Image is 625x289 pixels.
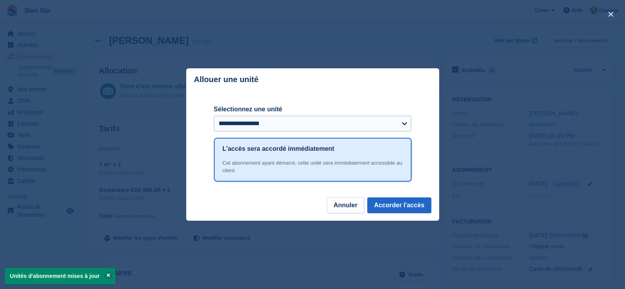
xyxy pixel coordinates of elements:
label: Sélectionnez une unité [214,105,412,114]
p: Allouer une unité [194,75,259,84]
p: Unités d'abonnement mises à jour [5,268,115,284]
button: close [604,8,617,21]
div: Cet abonnement ayant démarré, cette unité sera immédiatement accessible au client. [223,159,403,175]
button: Annuler [327,197,364,213]
h1: L'accès sera accordé immédiatement [223,144,334,154]
button: Accorder l'accès [367,197,431,213]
